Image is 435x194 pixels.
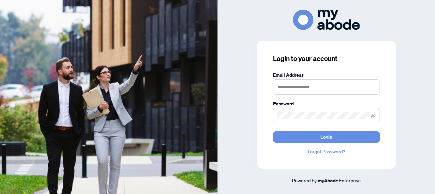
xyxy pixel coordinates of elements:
a: myAbode [318,177,338,184]
label: Password [273,100,380,107]
span: Powered by [292,177,317,183]
span: Login [320,132,332,142]
span: eye-invisible [371,113,376,118]
span: Enterprise [339,177,361,183]
h3: Login to your account [273,54,380,63]
button: Login [273,131,380,143]
a: Forgot Password? [273,148,380,155]
label: Email Address [273,71,380,79]
img: ma-logo [293,10,360,30]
